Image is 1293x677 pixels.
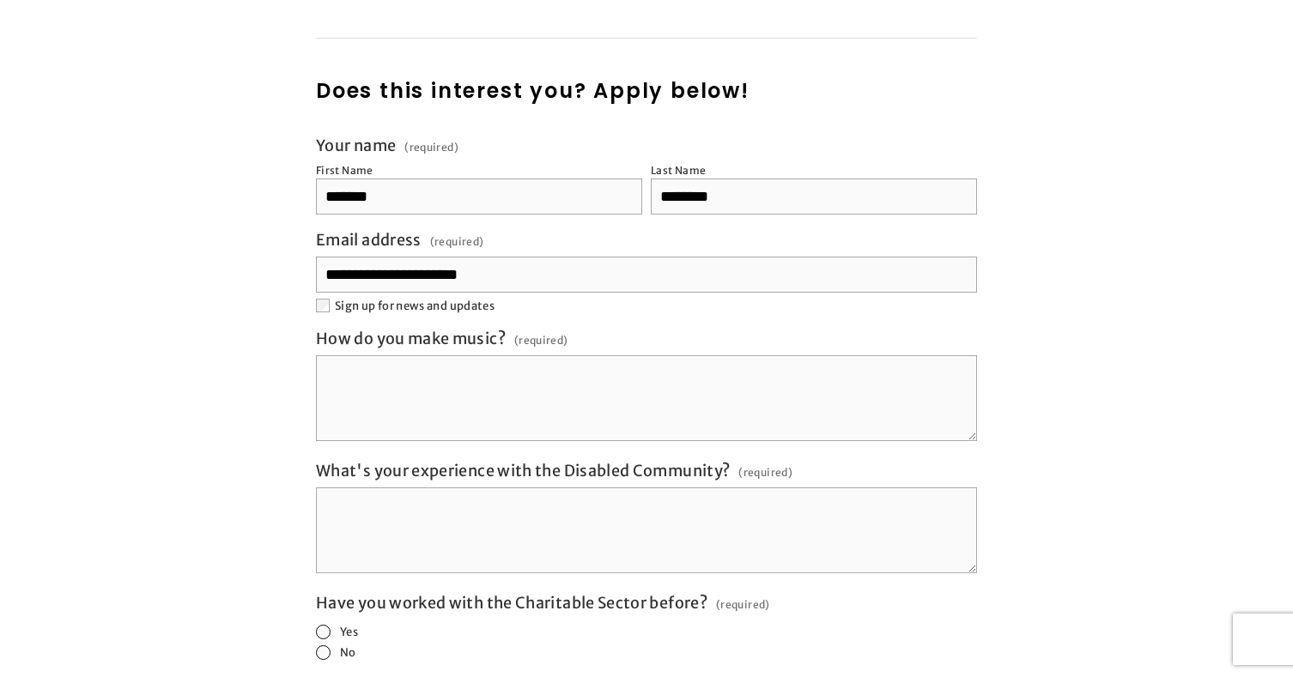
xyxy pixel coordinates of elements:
[651,164,706,177] div: Last Name
[335,299,495,313] span: Sign up for news and updates
[316,329,506,348] span: How do you make music?
[316,136,396,155] span: Your name
[316,299,330,312] input: Sign up for news and updates
[514,329,568,352] span: (required)
[316,593,707,613] span: Have you worked with the Charitable Sector before?
[404,142,458,153] span: (required)
[316,230,422,250] span: Email address
[430,230,484,253] span: (required)
[738,461,792,484] span: (required)
[316,76,977,106] h2: Does this interest you? Apply below!
[716,593,770,616] span: (required)
[316,164,373,177] div: First Name
[340,625,358,639] span: Yes
[316,461,730,481] span: What's your experience with the Disabled Community?
[340,645,356,660] span: No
